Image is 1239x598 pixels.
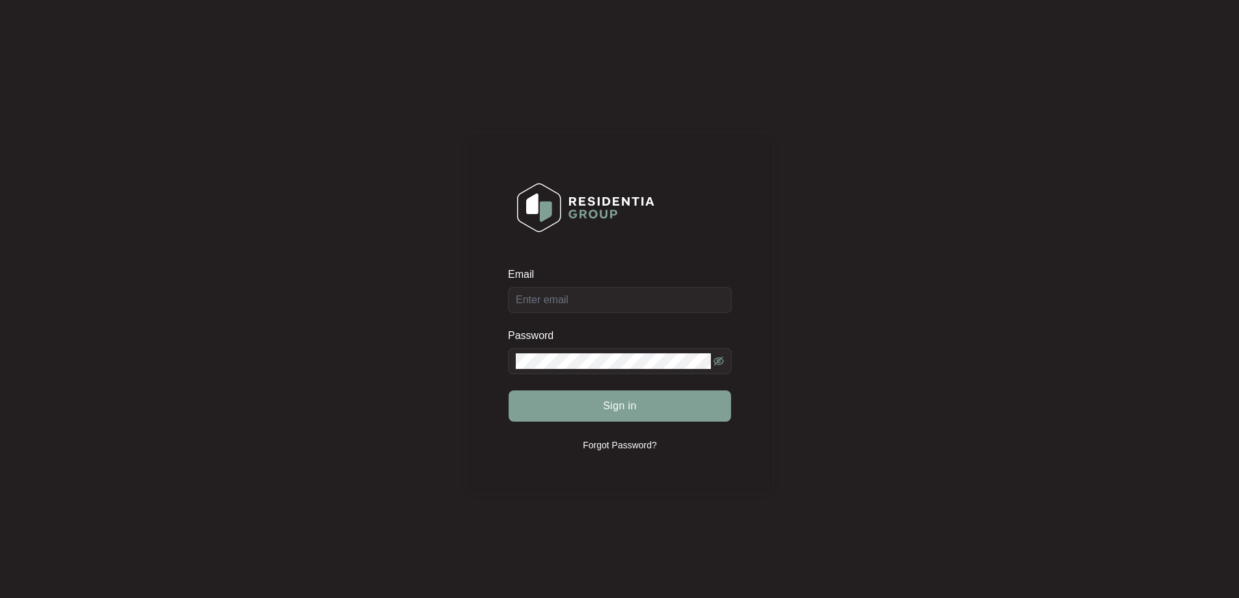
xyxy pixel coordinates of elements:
[508,268,543,281] label: Email
[583,439,657,452] p: Forgot Password?
[508,287,732,313] input: Email
[516,353,711,369] input: Password
[509,174,663,241] img: Login Logo
[713,356,724,366] span: eye-invisible
[509,390,731,422] button: Sign in
[508,329,563,342] label: Password
[603,398,637,414] span: Sign in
